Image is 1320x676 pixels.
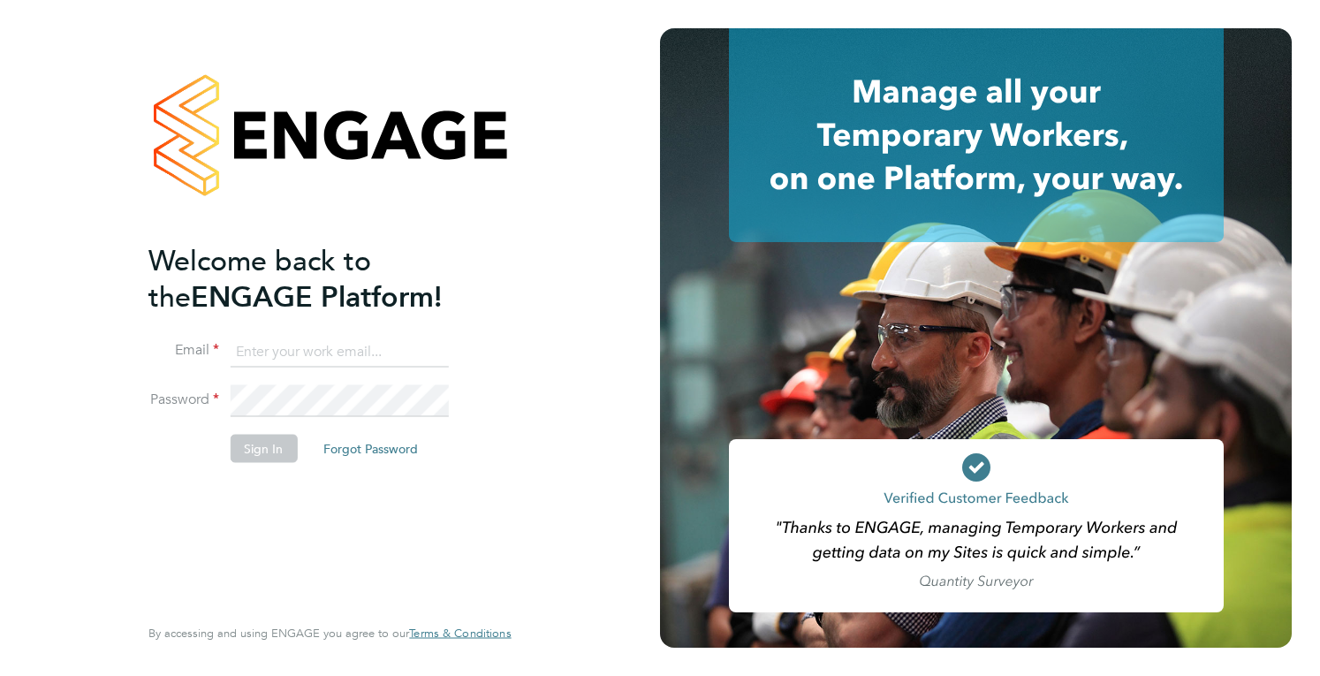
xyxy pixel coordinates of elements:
h2: ENGAGE Platform! [148,242,493,315]
label: Password [148,390,219,408]
label: Email [148,341,219,360]
span: By accessing and using ENGAGE you agree to our [148,626,511,641]
span: Welcome back to the [148,243,371,314]
button: Sign In [230,434,297,462]
button: Forgot Password [309,434,432,462]
a: Terms & Conditions [409,627,511,641]
input: Enter your work email... [230,336,448,368]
